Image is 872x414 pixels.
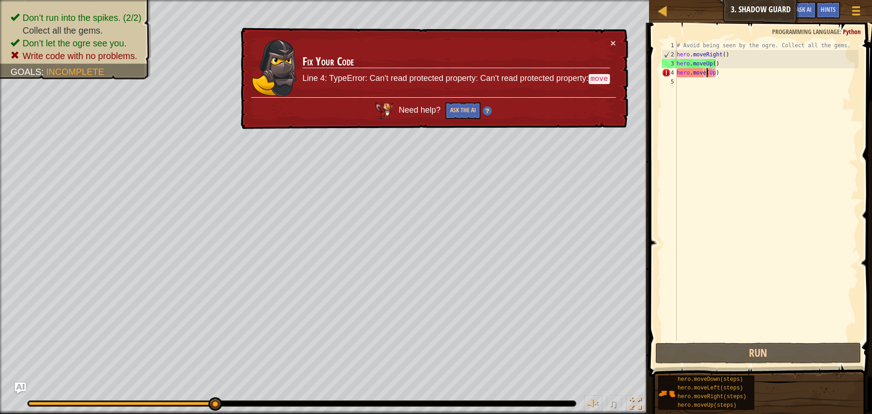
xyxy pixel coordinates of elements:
[658,385,675,402] img: portrait.png
[375,102,393,119] img: AI
[10,50,141,62] li: Write code with no problems.
[678,394,746,400] span: hero.moveRight(steps)
[678,402,737,409] span: hero.moveUp(steps)
[662,50,677,59] div: 2
[662,68,677,77] div: 4
[46,67,104,77] span: Incomplete
[10,11,141,24] li: Don’t run into the spikes.
[10,67,41,77] span: Goals
[662,41,677,50] div: 1
[446,102,481,119] button: Ask the AI
[843,27,861,36] span: Python
[796,5,812,14] span: Ask AI
[483,106,492,115] img: Hint
[302,73,610,85] p: Line 4: TypeError: Can't read protected property: Can't read protected property:
[23,38,127,48] span: Don’t let the ogre see you.
[792,2,816,19] button: Ask AI
[10,24,141,37] li: Collect all the gems.
[609,397,618,410] span: ♫
[678,385,743,391] span: hero.moveLeft(steps)
[302,55,610,68] h3: Fix Your Code
[662,59,677,68] div: 3
[252,39,297,97] img: duck_amara.png
[41,67,46,77] span: :
[840,27,843,36] span: :
[15,383,26,394] button: Ask AI
[607,395,622,414] button: ♫
[610,38,616,48] button: ×
[845,2,867,23] button: Show game menu
[589,74,610,84] code: move
[626,395,644,414] button: Toggle fullscreen
[23,25,103,35] span: Collect all the gems.
[655,343,861,364] button: Run
[399,105,443,115] span: Need help?
[10,37,141,50] li: Don’t let the ogre see you.
[772,27,840,36] span: Programming language
[821,5,836,14] span: Hints
[23,51,137,61] span: Write code with no problems.
[678,376,743,383] span: hero.moveDown(steps)
[662,77,677,86] div: 5
[584,395,602,414] button: Adjust volume
[23,13,141,23] span: Don’t run into the spikes. (2/2)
